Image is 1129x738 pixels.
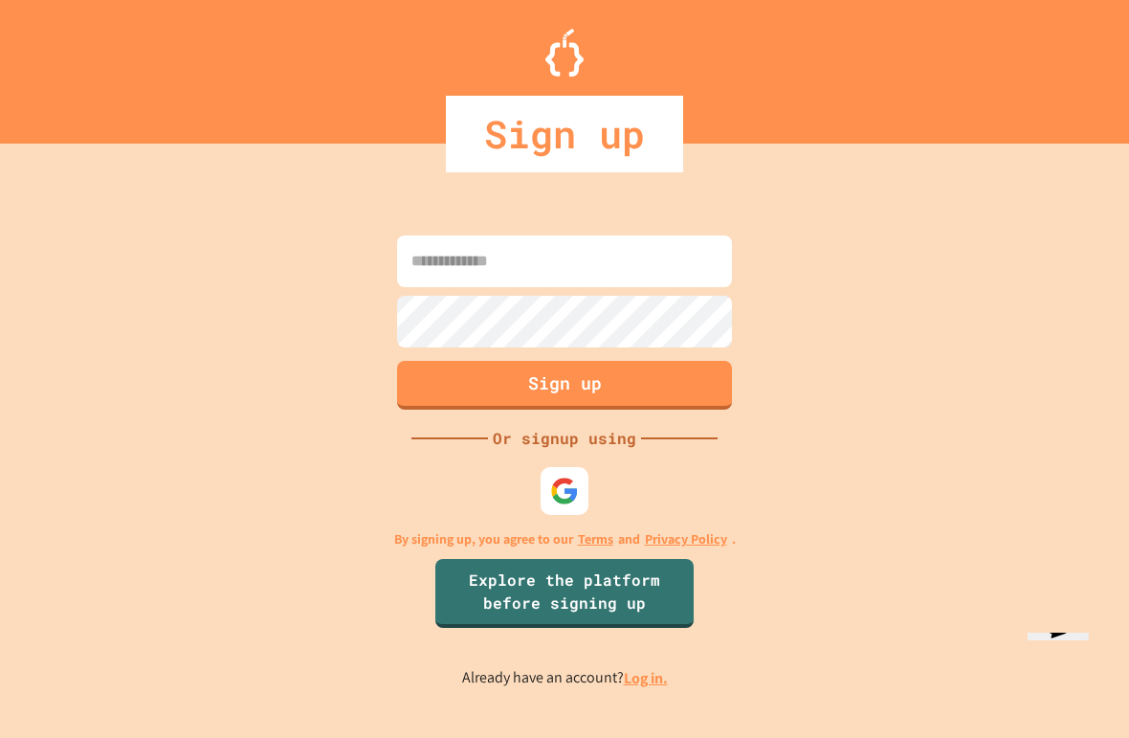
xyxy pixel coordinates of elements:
[462,666,668,690] p: Already have an account?
[488,427,641,450] div: Or signup using
[578,529,613,549] a: Terms
[645,529,727,549] a: Privacy Policy
[550,477,579,505] img: google-icon.svg
[1020,633,1113,722] iframe: chat widget
[545,29,584,77] img: Logo.svg
[394,529,736,549] p: By signing up, you agree to our and .
[446,96,683,172] div: Sign up
[624,668,668,688] a: Log in.
[435,559,694,628] a: Explore the platform before signing up
[397,361,732,410] button: Sign up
